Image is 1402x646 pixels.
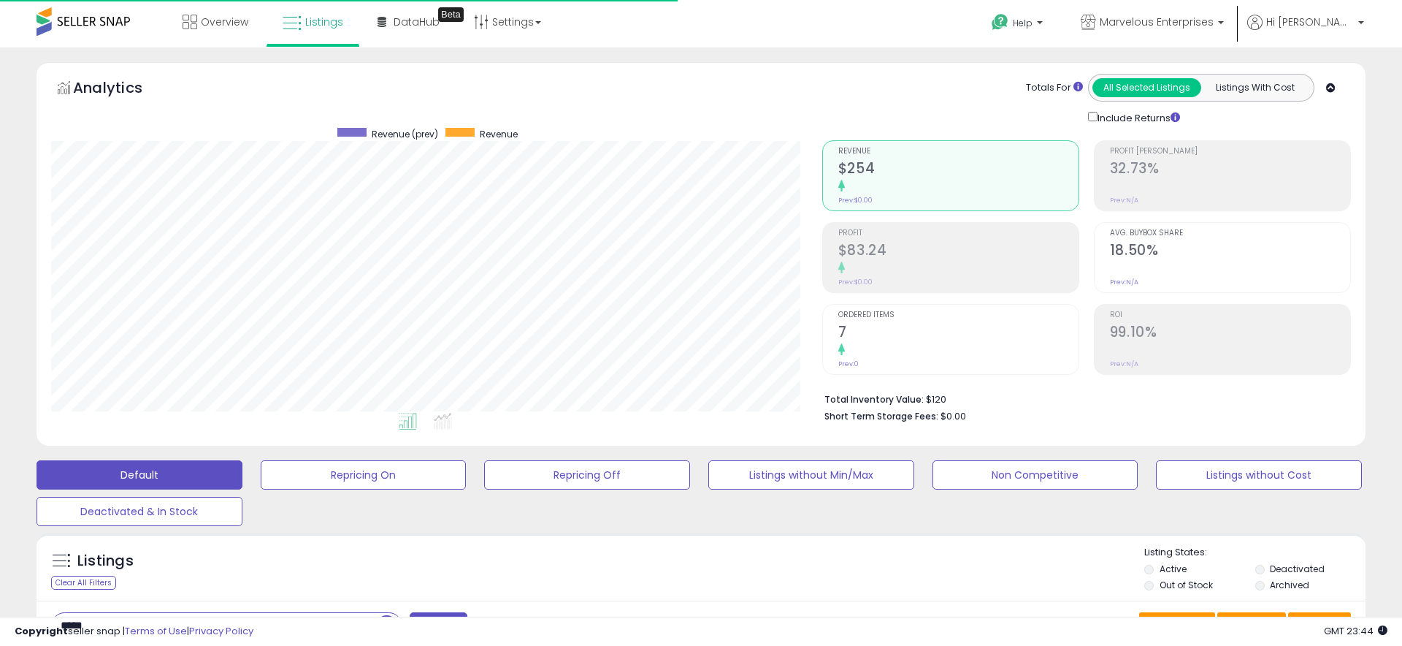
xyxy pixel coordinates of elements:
small: Prev: 0 [838,360,859,368]
h2: 99.10% [1110,324,1350,343]
button: Listings without Cost [1156,460,1362,490]
span: Help [1013,17,1033,29]
span: Avg. Buybox Share [1110,229,1350,237]
div: Include Returns [1077,109,1198,126]
b: Short Term Storage Fees: [824,410,938,422]
small: Prev: $0.00 [838,278,873,286]
p: Listing States: [1144,546,1365,560]
label: Deactivated [1270,563,1325,575]
span: Ordered Items [838,311,1079,319]
span: Profit [838,229,1079,237]
span: Revenue (prev) [372,128,438,140]
button: All Selected Listings [1092,78,1201,97]
span: Marvelous Enterprises [1100,15,1214,29]
button: Deactivated & In Stock [37,497,242,526]
div: Totals For [1026,81,1083,95]
h5: Analytics [73,77,171,102]
button: Listings without Min/Max [708,460,914,490]
button: Non Competitive [932,460,1138,490]
small: Prev: N/A [1110,196,1138,205]
div: Tooltip anchor [438,7,464,22]
h2: 32.73% [1110,160,1350,180]
label: Active [1160,563,1187,575]
span: Profit [PERSON_NAME] [1110,148,1350,156]
span: ROI [1110,311,1350,319]
h2: $254 [838,160,1079,180]
h2: 18.50% [1110,242,1350,262]
button: Default [37,460,242,490]
b: Total Inventory Value: [824,393,924,406]
h5: Listings [77,551,134,571]
span: DataHub [394,15,440,29]
span: $0.00 [941,409,966,423]
button: Repricing On [261,460,467,490]
span: 2025-09-11 23:44 GMT [1324,624,1387,638]
label: Out of Stock [1160,579,1213,591]
small: Prev: N/A [1110,360,1138,368]
button: Repricing Off [484,460,690,490]
span: Hi [PERSON_NAME] [1266,15,1354,29]
li: $120 [824,389,1340,407]
span: Listings [305,15,343,29]
i: Get Help [991,13,1009,31]
h2: $83.24 [838,242,1079,262]
small: Prev: N/A [1110,278,1138,286]
strong: Copyright [15,624,68,638]
div: seller snap | | [15,625,253,639]
div: Clear All Filters [51,576,116,590]
small: Prev: $0.00 [838,196,873,205]
a: Help [980,2,1057,47]
span: Revenue [838,148,1079,156]
span: Overview [201,15,248,29]
h2: 7 [838,324,1079,343]
button: Listings With Cost [1200,78,1309,97]
label: Archived [1270,579,1309,591]
a: Hi [PERSON_NAME] [1247,15,1364,47]
span: Revenue [480,128,518,140]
